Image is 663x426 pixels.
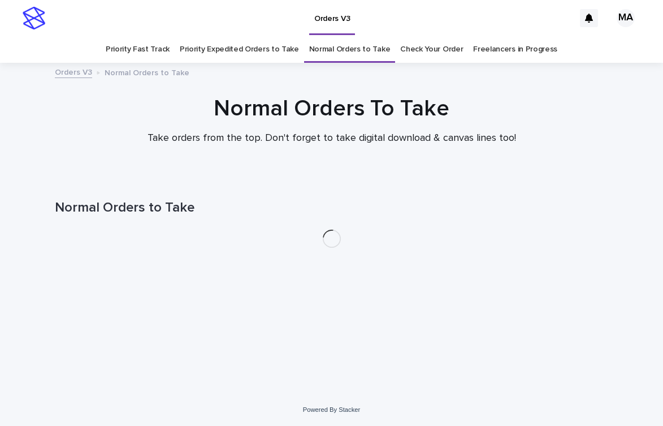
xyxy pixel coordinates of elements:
[106,132,558,145] p: Take orders from the top. Don't forget to take digital download & canvas lines too!
[106,36,170,63] a: Priority Fast Track
[180,36,299,63] a: Priority Expedited Orders to Take
[23,7,45,29] img: stacker-logo-s-only.png
[309,36,391,63] a: Normal Orders to Take
[617,9,635,27] div: MA
[473,36,557,63] a: Freelancers in Progress
[303,406,360,413] a: Powered By Stacker
[55,200,609,216] h1: Normal Orders to Take
[105,66,189,78] p: Normal Orders to Take
[55,95,609,122] h1: Normal Orders To Take
[400,36,463,63] a: Check Your Order
[55,65,92,78] a: Orders V3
